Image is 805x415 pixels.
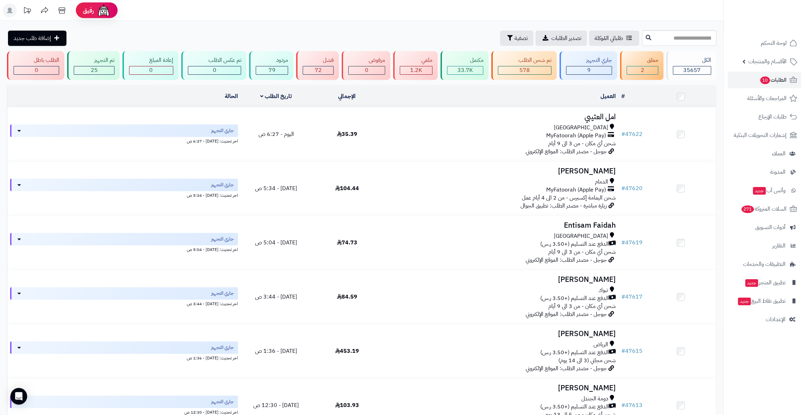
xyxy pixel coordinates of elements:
[728,72,801,88] a: الطلبات10
[546,186,606,194] span: MyFatoorah (Apple Pay)
[349,66,384,74] div: 0
[498,56,551,64] div: تم شحن الطلب
[337,293,357,301] span: 84.59
[66,51,121,80] a: تم التجهيز 25
[365,66,368,74] span: 0
[621,184,625,193] span: #
[211,344,234,351] span: جاري التجهيز
[621,92,624,100] a: #
[335,184,359,193] span: 104.44
[595,178,608,186] span: الدمام
[683,66,701,74] span: 35657
[10,137,238,144] div: اخر تحديث: [DATE] - 6:27 ص
[18,3,36,19] a: تحديثات المنصة
[400,66,432,74] div: 1155
[211,290,234,297] span: جاري التجهيز
[211,398,234,405] span: جاري التجهيز
[548,139,615,148] span: شحن أي مكان - من 3 الى 9 أيام
[744,278,786,287] span: تطبيق المتجر
[14,56,59,64] div: الطلب باطل
[600,92,615,100] a: العميل
[621,293,625,301] span: #
[520,202,606,210] span: زيارة مباشرة - مصدر الطلب: تطبيق الجوال
[621,184,642,193] a: #47620
[752,186,786,195] span: وآتس آب
[728,108,801,125] a: طلبات الإرجاع
[548,302,615,310] span: شحن أي مكان - من 3 الى 9 أيام
[74,66,114,74] div: 25
[385,113,615,121] h3: امل العتيبي
[728,127,801,144] a: إشعارات التحويلات البنكية
[621,238,625,247] span: #
[734,130,787,140] span: إشعارات التحويلات البنكية
[255,347,297,355] span: [DATE] - 1:36 ص
[269,66,276,74] span: 79
[129,66,173,74] div: 0
[303,66,333,74] div: 72
[551,34,581,42] span: تصدير الطلبات
[519,66,530,74] span: 578
[338,92,356,100] a: الإجمالي
[525,364,606,373] span: جوجل - مصدر الطلب: الموقع الإلكتروني
[619,51,664,80] a: معلق 2
[540,294,608,302] span: الدفع عند التسليم (+3.50 ر.س)
[91,66,98,74] span: 25
[97,3,111,17] img: ai-face.png
[621,130,625,138] span: #
[558,51,619,80] a: جاري التجهيز 9
[621,293,642,301] a: #47617
[525,310,606,318] span: جوجل - مصدر الطلب: الموقع الإلكتروني
[385,221,615,229] h3: Entisam Faidah
[673,56,711,64] div: الكل
[447,66,483,74] div: 33737
[772,241,786,251] span: التقارير
[211,181,234,188] span: جاري التجهيز
[566,56,612,64] div: جاري التجهيز
[260,92,292,100] a: تاريخ الطلب
[256,56,288,64] div: مردود
[255,293,297,301] span: [DATE] - 3:44 ص
[337,238,357,247] span: 74.73
[728,311,801,328] a: الإعدادات
[621,401,642,409] a: #47613
[255,238,297,247] span: [DATE] - 5:04 ص
[766,315,786,324] span: الإعدادات
[595,34,623,42] span: طلباتي المُوكلة
[335,401,359,409] span: 103.93
[525,147,606,156] span: جوجل - مصدر الطلب: الموقع الإلكتروني
[337,130,357,138] span: 35.39
[728,145,801,162] a: العملاء
[728,182,801,199] a: وآتس آبجديد
[621,347,625,355] span: #
[525,256,606,264] span: جوجل - مصدر الطلب: الموقع الإلكتروني
[410,66,422,74] span: 1.2K
[589,31,639,46] a: طلباتي المُوكلة
[728,164,801,180] a: المدونة
[348,56,385,64] div: مرفوض
[728,293,801,309] a: تطبيق نقاط البيعجديد
[213,66,216,74] span: 0
[737,296,786,306] span: تطبيق نقاط البيع
[753,187,766,195] span: جديد
[385,276,615,284] h3: [PERSON_NAME]
[540,349,608,357] span: الدفع عند التسليم (+3.50 ر.س)
[621,401,625,409] span: #
[385,330,615,338] h3: [PERSON_NAME]
[10,300,238,307] div: اخر تحديث: [DATE] - 3:44 ص
[728,219,801,236] a: أدوات التسويق
[10,354,238,361] div: اخر تحديث: [DATE] - 1:36 ص
[129,56,173,64] div: إعادة المبلغ
[211,127,234,134] span: جاري التجهيز
[256,66,287,74] div: 79
[315,66,322,74] span: 72
[248,51,294,80] a: مردود 79
[253,401,299,409] span: [DATE] - 12:30 ص
[728,237,801,254] a: التقارير
[761,38,787,48] span: لوحة التحكم
[593,341,608,349] span: الرياض
[755,222,786,232] span: أدوات التسويق
[10,191,238,198] div: اخر تحديث: [DATE] - 5:34 ص
[188,56,241,64] div: تم عكس الطلب
[340,51,391,80] a: مرفوض 0
[728,35,801,51] a: لوحة التحكم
